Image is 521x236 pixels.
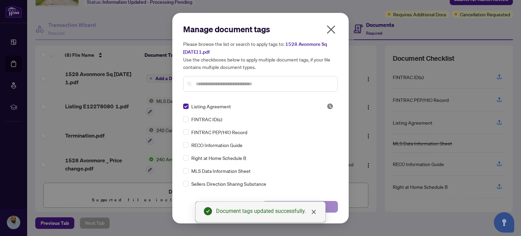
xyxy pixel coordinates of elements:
[191,154,246,162] span: Right at Home Schedule B
[183,40,338,71] h5: Please browse the list or search to apply tags to: Use the checkboxes below to apply multiple doc...
[191,180,266,187] span: Sellers Direction Sharing Substance
[494,212,514,233] button: Open asap
[191,167,251,175] span: MLS Data Information Sheet
[263,201,338,213] button: Save
[311,209,316,215] span: close
[191,115,222,123] span: FINTRAC ID(s)
[327,103,333,110] img: status
[216,207,317,215] div: Document tags updated successfully.
[183,201,258,213] button: Cancel
[191,128,247,136] span: FINTRAC PEP/HIO Record
[183,24,338,35] h2: Manage document tags
[326,24,336,35] span: close
[310,208,317,216] a: Close
[191,103,231,110] span: Listing Agreement
[327,103,333,110] span: Pending Review
[204,207,212,215] span: check-circle
[191,141,243,149] span: RECO Information Guide
[183,41,327,55] span: 1528 Avonmore Sq [DATE] 1.pdf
